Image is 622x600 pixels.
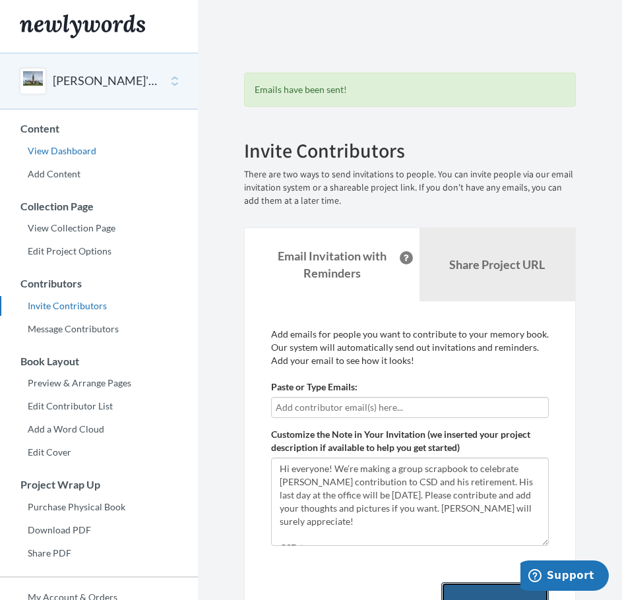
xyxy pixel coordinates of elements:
[271,458,549,546] textarea: Hi everyone! We’re making a group scrapbook to celebrate [PERSON_NAME] contribution to CSD and hi...
[244,73,576,107] div: Emails have been sent!
[244,168,576,208] p: There are two ways to send invitations to people. You can invite people via our email invitation ...
[1,200,198,212] h3: Collection Page
[276,400,544,415] input: Add contributor email(s) here...
[1,278,198,289] h3: Contributors
[271,328,549,367] p: Add emails for people you want to contribute to your memory book. Our system will automatically s...
[1,123,198,135] h3: Content
[20,15,145,38] img: Newlywords logo
[271,428,549,454] label: Customize the Note in Your Invitation (we inserted your project description if available to help ...
[1,355,198,367] h3: Book Layout
[1,479,198,491] h3: Project Wrap Up
[278,249,387,280] strong: Email Invitation with Reminders
[449,257,545,272] b: Share Project URL
[53,73,160,90] button: [PERSON_NAME]'s retirement
[520,560,609,593] iframe: Opens a widget where you can chat to one of our agents
[271,380,358,394] label: Paste or Type Emails:
[244,140,576,162] h2: Invite Contributors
